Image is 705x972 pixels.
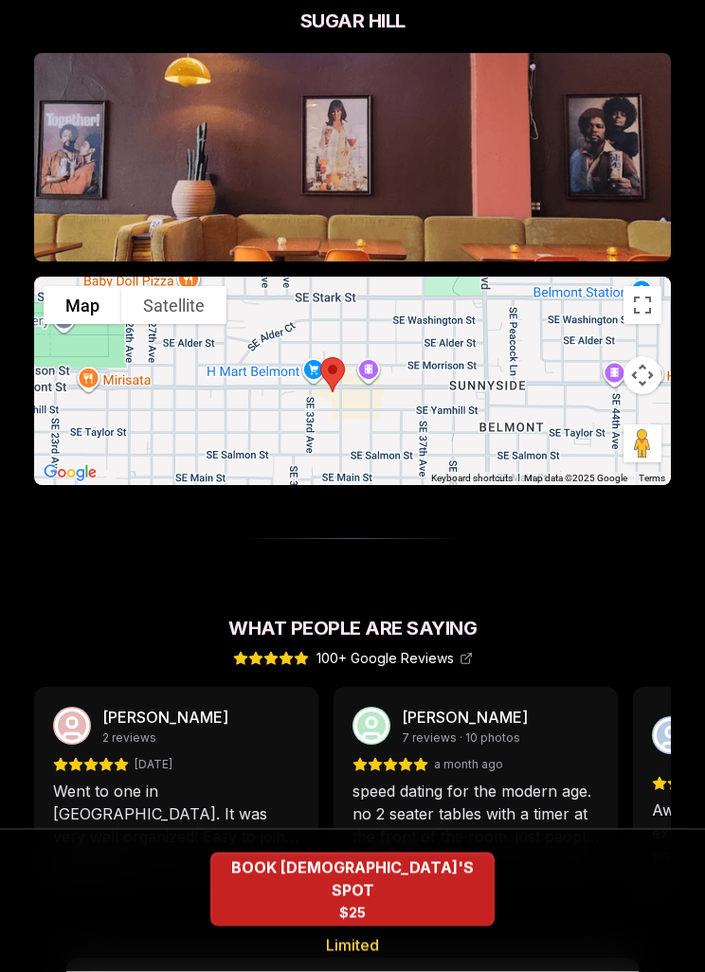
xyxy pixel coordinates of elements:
a: Open this area in Google Maps (opens a new window) [39,461,101,486]
h2: What People Are Saying [34,616,671,642]
span: BOOK [DEMOGRAPHIC_DATA]'S SPOT [210,856,495,902]
span: 7 reviews · 10 photos [402,731,520,747]
span: a month ago [434,758,503,773]
button: Show street map [44,287,121,325]
p: [PERSON_NAME] [102,707,228,729]
span: Map data ©2025 Google [524,474,627,484]
a: 100+ Google Reviews [233,650,473,669]
span: 100+ Google Reviews [316,650,473,669]
span: $25 [339,904,366,923]
p: Went to one in [GEOGRAPHIC_DATA]. It was very well organized! Easy to join, no need to download a... [53,781,299,849]
p: speed dating for the modern age. no 2 seater tables with a timer at the front of the room. just p... [352,781,599,849]
span: [DATE] [135,758,172,773]
img: Sugar Hill [34,54,671,262]
img: Google [39,461,101,486]
button: Drag Pegman onto the map to open Street View [624,425,661,463]
p: [PERSON_NAME] [402,707,528,729]
a: Terms (opens in new tab) [639,474,665,484]
button: Map camera controls [624,357,661,395]
span: Limited [326,934,379,957]
h2: Sugar Hill [34,9,671,35]
span: 2 reviews [102,731,156,747]
button: Keyboard shortcuts [431,473,513,486]
button: Toggle fullscreen view [624,287,661,325]
button: BOOK QUEER WOMEN'S SPOT - Limited [210,853,495,927]
button: Show satellite imagery [121,287,226,325]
